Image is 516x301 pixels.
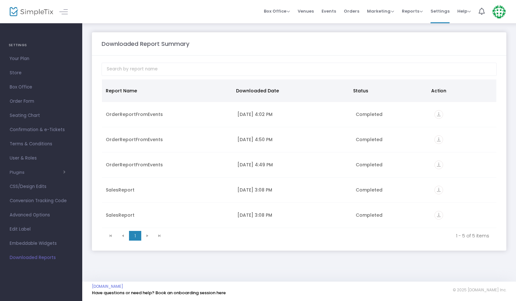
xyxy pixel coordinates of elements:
th: Action [427,79,492,102]
div: OrderReportFromEvents [106,136,230,143]
i: vertical_align_bottom [434,161,443,169]
a: vertical_align_bottom [434,137,443,144]
div: OrderReportFromEvents [106,111,230,118]
th: Status [349,79,427,102]
a: vertical_align_bottom [434,112,443,119]
span: Marketing [367,8,394,14]
button: Plugins [10,170,65,175]
div: 10/7/2025 4:49 PM [237,161,348,168]
div: 9/12/2025 3:08 PM [237,187,348,193]
a: vertical_align_bottom [434,162,443,169]
a: vertical_align_bottom [434,213,443,219]
span: Reports [402,8,423,14]
div: Completed [356,187,427,193]
span: Venues [298,3,314,19]
div: https://go.SimpleTix.com/zyt5m [434,211,492,220]
span: Orders [344,3,359,19]
a: [DOMAIN_NAME] [92,284,123,289]
th: Downloaded Date [232,79,349,102]
i: vertical_align_bottom [434,211,443,220]
i: vertical_align_bottom [434,186,443,194]
span: Conversion Tracking Code [10,197,73,205]
div: Completed [356,136,427,143]
span: © 2025 [DOMAIN_NAME] Inc. [453,287,506,293]
span: Seating Chart [10,111,73,120]
m-panel-title: Downloaded Report Summary [102,39,189,48]
h4: SETTINGS [9,39,74,52]
div: https://go.SimpleTix.com/nhhv1 [434,161,492,169]
div: Completed [356,161,427,168]
span: Advanced Options [10,211,73,219]
i: vertical_align_bottom [434,135,443,144]
div: Completed [356,111,427,118]
span: CSS/Design Edits [10,182,73,191]
span: Terms & Conditions [10,140,73,148]
span: Confirmation & e-Tickets [10,126,73,134]
a: vertical_align_bottom [434,188,443,194]
div: Completed [356,212,427,218]
span: Your Plan [10,55,73,63]
div: https://go.SimpleTix.com/3qnh5 [434,110,492,119]
div: Data table [102,79,496,228]
span: Box Office [10,83,73,91]
div: https://go.SimpleTix.com/yzd6x [434,135,492,144]
a: Have questions or need help? Book an onboarding session here [92,290,226,296]
span: User & Roles [10,154,73,162]
div: OrderReportFromEvents [106,161,230,168]
th: Report Name [102,79,232,102]
input: Search by report name [102,63,497,76]
span: Box Office [264,8,290,14]
div: 10/7/2025 4:50 PM [237,136,348,143]
span: Help [457,8,471,14]
span: Downloaded Reports [10,254,73,262]
span: Events [322,3,336,19]
span: Edit Label [10,225,73,234]
span: Settings [431,3,450,19]
div: SalesReport [106,187,230,193]
kendo-pager-info: 1 - 5 of 5 items [170,233,489,239]
div: SalesReport [106,212,230,218]
span: Store [10,69,73,77]
div: https://go.SimpleTix.com/nmykn [434,186,492,194]
div: 10/14/2025 4:02 PM [237,111,348,118]
div: 9/12/2025 3:08 PM [237,212,348,218]
span: Embeddable Widgets [10,239,73,248]
span: Order Form [10,97,73,106]
i: vertical_align_bottom [434,110,443,119]
span: Page 1 [129,231,141,241]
